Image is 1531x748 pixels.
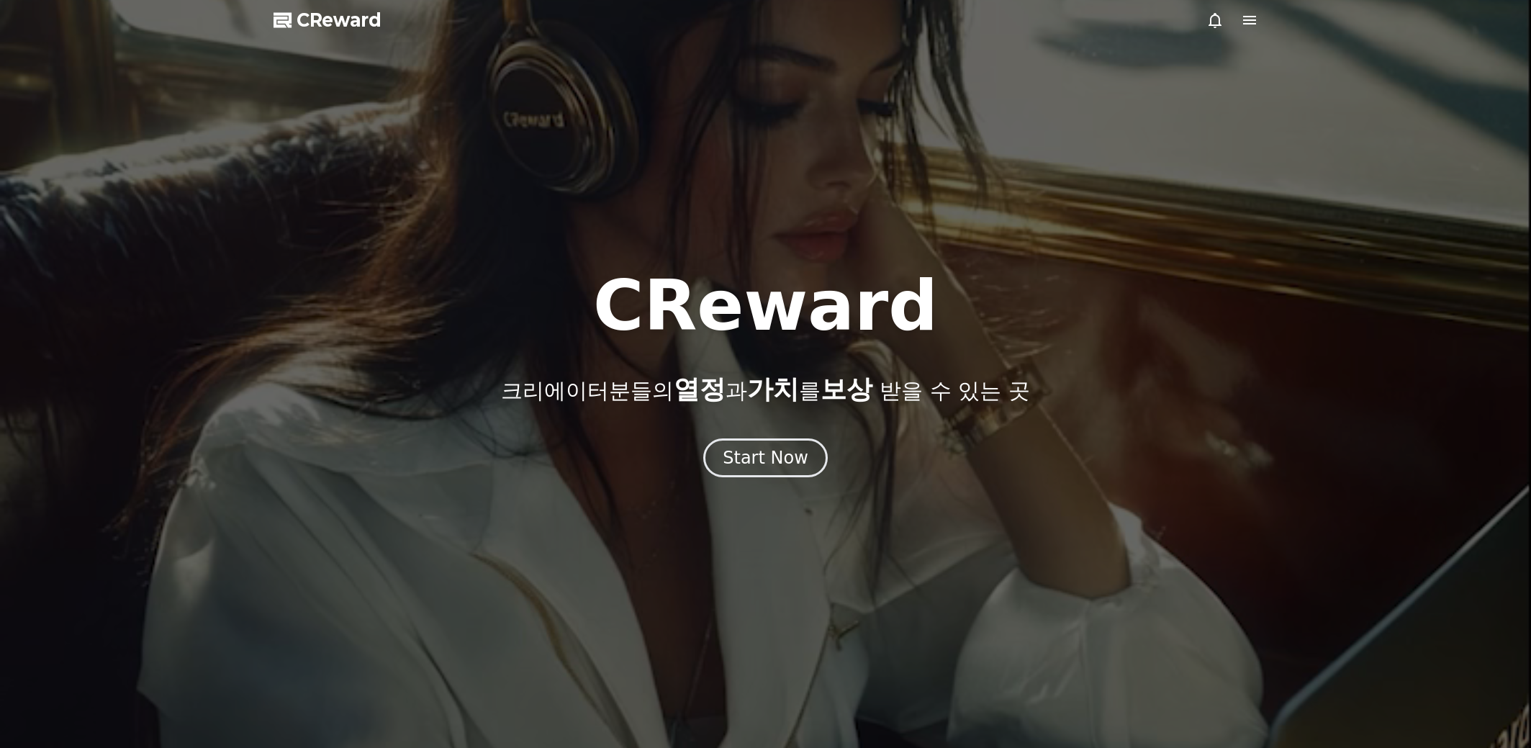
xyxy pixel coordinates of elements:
[703,438,828,477] button: Start Now
[821,374,872,404] span: 보상
[274,9,381,32] a: CReward
[747,374,799,404] span: 가치
[723,446,808,469] div: Start Now
[593,271,938,341] h1: CReward
[297,9,381,32] span: CReward
[501,375,1029,404] p: 크리에이터분들의 과 를 받을 수 있는 곳
[674,374,726,404] span: 열정
[703,453,828,467] a: Start Now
